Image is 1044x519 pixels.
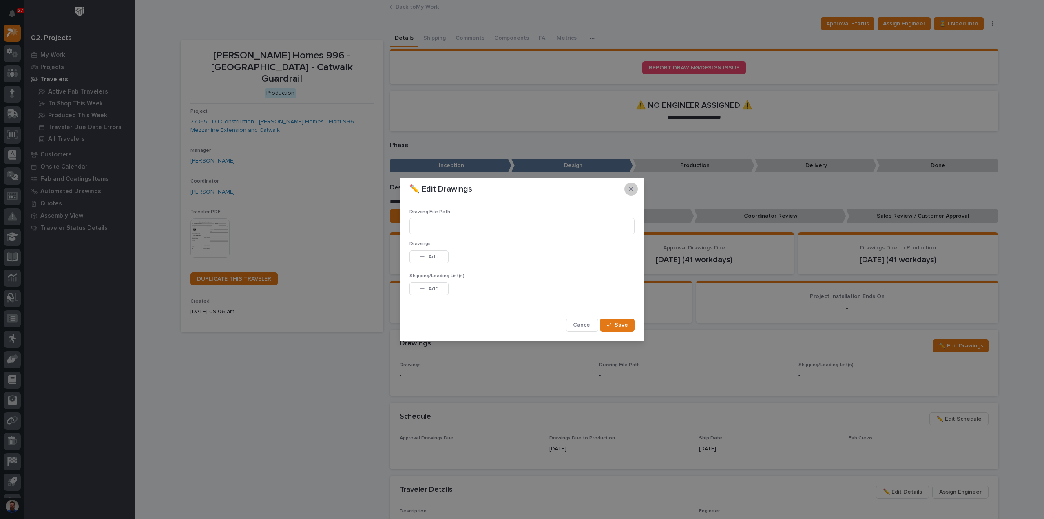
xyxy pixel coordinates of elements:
span: Add [428,253,438,261]
button: Add [409,250,449,263]
span: Drawings [409,241,431,246]
span: Cancel [573,321,591,329]
button: Add [409,282,449,295]
span: Shipping/Loading List(s) [409,274,464,278]
button: Save [600,319,635,332]
span: Save [615,321,628,329]
span: Add [428,285,438,292]
button: Cancel [566,319,598,332]
span: Drawing File Path [409,209,450,214]
p: ✏️ Edit Drawings [409,184,472,194]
